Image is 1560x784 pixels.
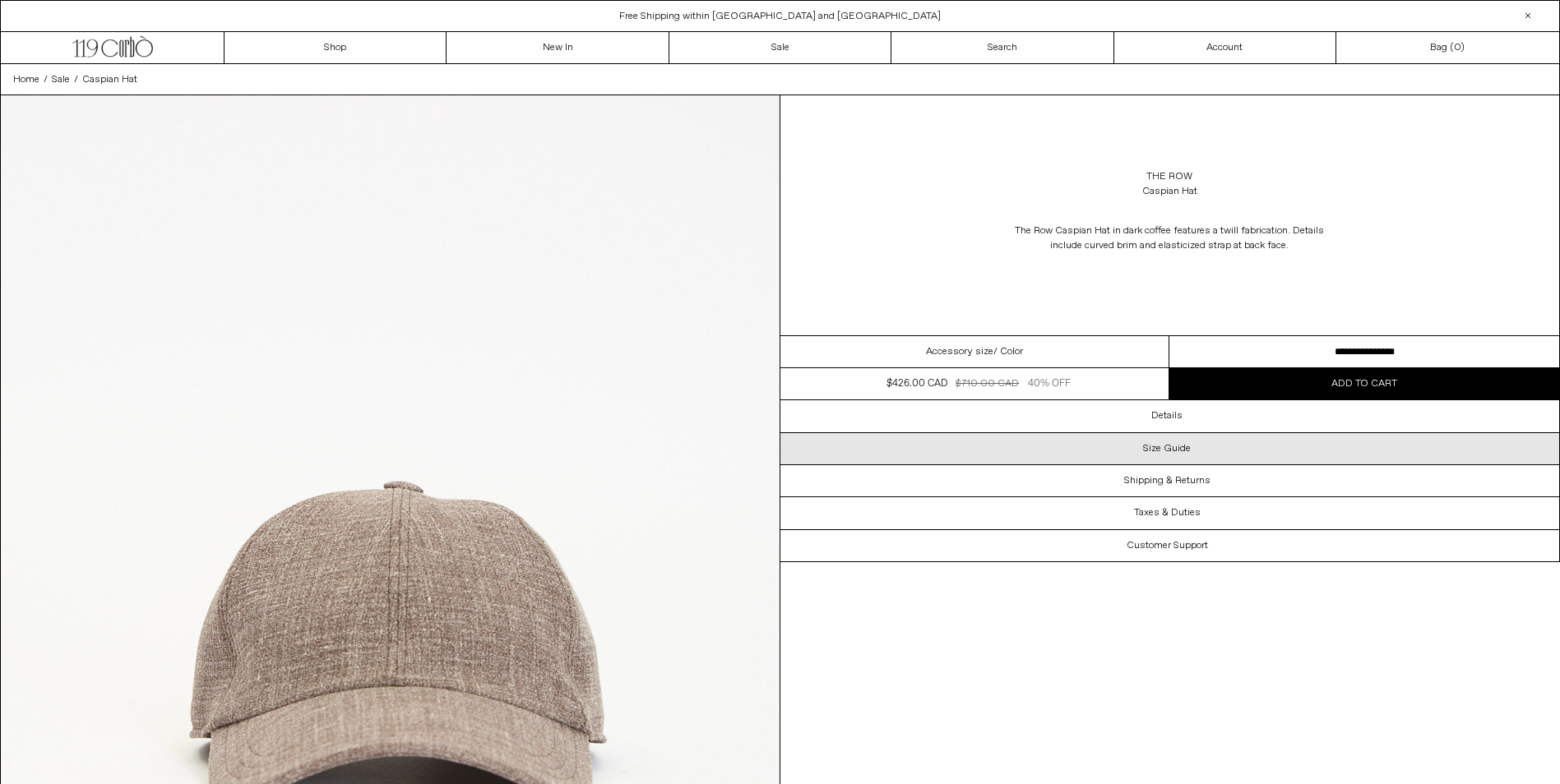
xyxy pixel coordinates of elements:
span: asticized strap at back face. [1166,239,1289,252]
h3: Taxes & Duties [1134,507,1201,519]
a: Sale [52,72,70,87]
span: / Color [993,344,1023,359]
span: ) [1454,40,1465,55]
a: Sale [669,32,891,63]
a: New In [447,32,669,63]
h3: Details [1151,410,1183,422]
div: Caspian Hat [1142,184,1197,199]
h3: Size Guide [1143,443,1191,454]
div: $426.00 CAD [886,376,947,391]
span: Sale [52,73,70,86]
button: Add to cart [1169,368,1559,399]
a: Home [13,72,39,87]
a: Caspian Hat [82,72,137,87]
span: / [44,72,48,87]
a: The Row [1146,169,1192,184]
a: Bag () [1336,32,1558,63]
div: 40% OFF [1028,376,1071,391]
h3: Customer Support [1127,540,1208,551]
a: Free Shipping within [GEOGRAPHIC_DATA] and [GEOGRAPHIC_DATA] [619,10,941,23]
a: Shop [225,32,447,63]
span: Home [13,73,39,86]
p: The Row Caspian Hat in dark coffee features a twill fabrication. Details include curved brim and el [1005,215,1334,261]
span: / [74,72,78,87]
span: Caspian Hat [82,73,137,86]
a: Search [891,32,1113,63]
span: Add to cart [1331,377,1397,390]
h3: Shipping & Returns [1124,475,1211,487]
span: Accessory size [926,344,993,359]
div: $710.00 CAD [956,376,1019,391]
span: 0 [1454,41,1460,54]
a: Account [1114,32,1336,63]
